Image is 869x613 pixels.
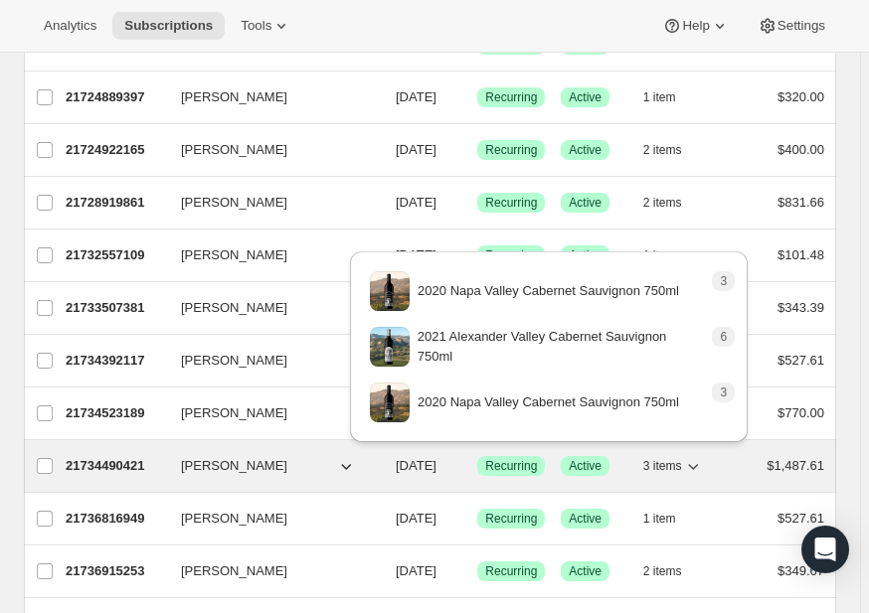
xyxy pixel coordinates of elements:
[720,329,727,345] span: 6
[396,89,436,104] span: [DATE]
[229,12,303,40] button: Tools
[181,298,287,318] span: [PERSON_NAME]
[66,452,824,480] div: 21734490421[PERSON_NAME][DATE]SuccessRecurringSuccessActive3 items$1,487.61
[66,136,824,164] div: 21724922165[PERSON_NAME][DATE]SuccessRecurringSuccessActive2 items$400.00
[643,142,682,158] span: 2 items
[112,12,225,40] button: Subscriptions
[66,140,165,160] p: 21724922165
[181,351,287,371] span: [PERSON_NAME]
[767,458,824,473] span: $1,487.61
[66,505,824,533] div: 21736816949[PERSON_NAME][DATE]SuccessRecurringSuccessActive1 item$527.61
[778,247,824,262] span: $101.48
[418,281,679,301] p: 2020 Napa Valley Cabernet Sauvignon 750ml
[66,399,824,427] div: 21734523189[PERSON_NAME][DATE]SuccessRecurringSuccessActive2 items$770.00
[720,273,727,289] span: 3
[66,189,824,217] div: 21728919861[PERSON_NAME][DATE]SuccessRecurringSuccessActive2 items$831.66
[169,187,368,219] button: [PERSON_NAME]
[169,503,368,535] button: [PERSON_NAME]
[66,241,824,269] div: 21732557109[PERSON_NAME][DATE]SuccessRecurringSuccessActive1 item$101.48
[682,18,709,34] span: Help
[778,195,824,210] span: $831.66
[485,511,537,527] span: Recurring
[181,193,287,213] span: [PERSON_NAME]
[569,458,602,474] span: Active
[181,456,287,476] span: [PERSON_NAME]
[370,271,410,311] img: variant image
[418,392,679,412] p: 2020 Napa Valley Cabernet Sauvignon 750ml
[643,189,704,217] button: 2 items
[66,193,165,213] p: 21728919861
[801,526,849,573] div: Open Intercom Messenger
[643,511,676,527] span: 1 item
[396,511,436,526] span: [DATE]
[181,403,287,423] span: [PERSON_NAME]
[396,458,436,473] span: [DATE]
[778,511,824,526] span: $527.61
[241,18,271,34] span: Tools
[643,458,682,474] span: 3 items
[66,557,824,585] div: 21736915253[PERSON_NAME][DATE]SuccessRecurringSuccessActive2 items$349.67
[32,12,108,40] button: Analytics
[66,509,165,529] p: 21736816949
[169,81,368,113] button: [PERSON_NAME]
[778,18,825,34] span: Settings
[643,89,676,105] span: 1 item
[643,136,704,164] button: 2 items
[169,397,368,429] button: [PERSON_NAME]
[396,563,436,578] span: [DATE]
[778,563,824,578] span: $349.67
[650,12,741,40] button: Help
[66,245,165,265] p: 21732557109
[396,195,436,210] span: [DATE]
[181,561,287,581] span: [PERSON_NAME]
[44,18,96,34] span: Analytics
[418,327,703,367] p: 2021 Alexander Valley Cabernet Sauvignon 750ml
[643,452,704,480] button: 3 items
[569,142,602,158] span: Active
[643,83,698,111] button: 1 item
[169,239,368,271] button: [PERSON_NAME]
[778,300,824,315] span: $343.39
[66,83,824,111] div: 21724889397[PERSON_NAME][DATE]SuccessRecurringSuccessActive1 item$320.00
[569,89,602,105] span: Active
[66,403,165,423] p: 21734523189
[169,292,368,324] button: [PERSON_NAME]
[643,505,698,533] button: 1 item
[643,195,682,211] span: 2 items
[485,458,537,474] span: Recurring
[370,327,410,367] img: variant image
[181,87,287,107] span: [PERSON_NAME]
[66,456,165,476] p: 21734490421
[778,405,824,420] span: $770.00
[720,384,727,400] span: 3
[485,563,537,579] span: Recurring
[485,195,537,211] span: Recurring
[169,134,368,166] button: [PERSON_NAME]
[66,298,165,318] p: 21733507381
[181,245,287,265] span: [PERSON_NAME]
[485,142,537,158] span: Recurring
[778,89,824,104] span: $320.00
[169,345,368,377] button: [PERSON_NAME]
[169,555,368,587] button: [PERSON_NAME]
[66,561,165,581] p: 21736915253
[778,142,824,157] span: $400.00
[746,12,837,40] button: Settings
[169,450,368,482] button: [PERSON_NAME]
[569,195,602,211] span: Active
[396,142,436,157] span: [DATE]
[778,353,824,368] span: $527.61
[370,383,410,422] img: variant image
[66,294,824,322] div: 21733507381[PERSON_NAME][DATE]SuccessRecurringSuccessActive2 items$343.39
[66,87,165,107] p: 21724889397
[124,18,213,34] span: Subscriptions
[569,563,602,579] span: Active
[181,140,287,160] span: [PERSON_NAME]
[181,509,287,529] span: [PERSON_NAME]
[569,511,602,527] span: Active
[66,351,165,371] p: 21734392117
[643,557,704,585] button: 2 items
[643,563,682,579] span: 2 items
[66,347,824,375] div: 21734392117[PERSON_NAME][DATE]SuccessRecurringSuccessActive1 item$527.61
[485,89,537,105] span: Recurring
